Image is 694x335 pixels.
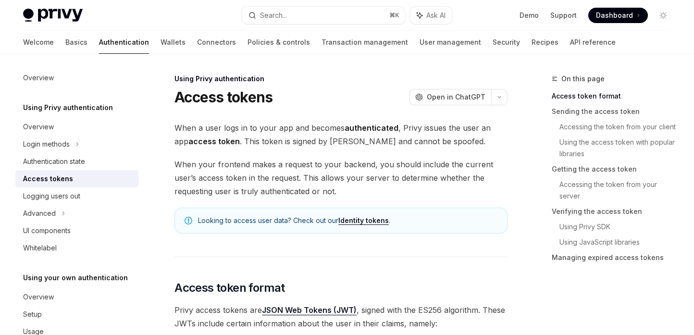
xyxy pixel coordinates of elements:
[552,204,679,219] a: Verifying the access token
[656,8,671,23] button: Toggle dark mode
[23,173,73,185] div: Access tokens
[15,153,138,170] a: Authentication state
[248,31,310,54] a: Policies & controls
[570,31,616,54] a: API reference
[23,121,54,133] div: Overview
[410,7,452,24] button: Ask AI
[15,239,138,257] a: Whitelabel
[322,31,408,54] a: Transaction management
[174,280,285,296] span: Access token format
[15,306,138,323] a: Setup
[15,288,138,306] a: Overview
[23,102,113,113] h5: Using Privy authentication
[23,156,85,167] div: Authentication state
[161,31,186,54] a: Wallets
[559,219,679,235] a: Using Privy SDK
[561,73,605,85] span: On this page
[409,89,491,105] button: Open in ChatGPT
[15,170,138,187] a: Access tokens
[188,136,240,146] strong: access token
[23,309,42,320] div: Setup
[23,138,70,150] div: Login methods
[420,31,481,54] a: User management
[23,190,80,202] div: Logging users out
[174,303,508,330] span: Privy access tokens are , signed with the ES256 algorithm. These JWTs include certain information...
[174,158,508,198] span: When your frontend makes a request to your backend, you should include the current user’s access ...
[23,225,71,236] div: UI components
[197,31,236,54] a: Connectors
[23,31,54,54] a: Welcome
[23,242,57,254] div: Whitelabel
[520,11,539,20] a: Demo
[559,135,679,161] a: Using the access token with popular libraries
[174,74,508,84] div: Using Privy authentication
[15,69,138,87] a: Overview
[15,187,138,205] a: Logging users out
[260,10,287,21] div: Search...
[552,250,679,265] a: Managing expired access tokens
[174,121,508,148] span: When a user logs in to your app and becomes , Privy issues the user an app . This token is signed...
[493,31,520,54] a: Security
[345,123,398,133] strong: authenticated
[552,161,679,177] a: Getting the access token
[559,177,679,204] a: Accessing the token from your server
[65,31,87,54] a: Basics
[559,235,679,250] a: Using JavaScript libraries
[532,31,558,54] a: Recipes
[389,12,399,19] span: ⌘ K
[23,208,56,219] div: Advanced
[242,7,406,24] button: Search...⌘K
[559,119,679,135] a: Accessing the token from your client
[23,72,54,84] div: Overview
[552,104,679,119] a: Sending the access token
[99,31,149,54] a: Authentication
[198,216,497,225] span: Looking to access user data? Check out our .
[588,8,648,23] a: Dashboard
[185,217,192,224] svg: Note
[262,305,357,315] a: JSON Web Tokens (JWT)
[23,9,83,22] img: light logo
[596,11,633,20] span: Dashboard
[550,11,577,20] a: Support
[427,92,485,102] span: Open in ChatGPT
[15,222,138,239] a: UI components
[552,88,679,104] a: Access token format
[174,88,273,106] h1: Access tokens
[338,216,389,225] a: Identity tokens
[23,291,54,303] div: Overview
[15,118,138,136] a: Overview
[426,11,446,20] span: Ask AI
[23,272,128,284] h5: Using your own authentication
